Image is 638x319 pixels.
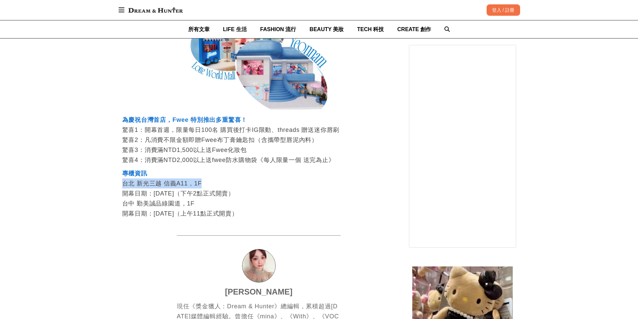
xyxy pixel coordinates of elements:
[357,26,384,32] span: TECH 科技
[122,168,396,219] p: 台北 新光三越 信義A11，1F 開幕日期：[DATE]（下午2點正式開賣） 台中 勤美誠品綠園道，1F 開幕日期：[DATE]（上午11點正式開賣）
[125,4,186,16] img: Dream & Hunter
[397,20,431,38] a: CREATE 創作
[223,26,247,32] span: LIFE 生活
[242,249,275,282] img: Avatar
[223,20,247,38] a: LIFE 生活
[260,20,296,38] a: FASHION 流行
[122,170,147,177] strong: 專櫃資訊
[397,26,431,32] span: CREATE 創作
[122,115,396,165] p: 驚喜1：開幕首週，限量每日100名 購買後打卡IG限動、threads 贈送迷你唇刷 驚喜2：凡消費不限金額即贈Fwee布丁膏鑰匙扣（含攜帶型唇泥內料） 驚喜3：消費滿NTD1,500以上送Fw...
[225,286,292,298] a: [PERSON_NAME]
[309,26,344,32] span: BEAUTY 美妝
[188,20,210,38] a: 所有文章
[122,116,247,123] strong: 為慶祝台灣首店，Fwee 特別推出多重驚喜！
[357,20,384,38] a: TECH 科技
[260,26,296,32] span: FASHION 流行
[242,249,276,283] a: Avatar
[309,20,344,38] a: BEAUTY 美妝
[188,26,210,32] span: 所有文章
[487,4,520,16] div: 登入 / 註冊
